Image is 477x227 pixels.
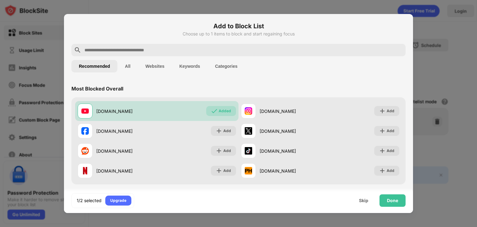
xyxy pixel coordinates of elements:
[260,108,320,114] div: [DOMAIN_NAME]
[223,128,231,134] div: Add
[81,107,89,115] img: favicons
[71,21,406,31] h6: Add to Block List
[74,46,81,54] img: search.svg
[172,60,207,72] button: Keywords
[245,147,252,155] img: favicons
[387,108,394,114] div: Add
[81,127,89,135] img: favicons
[71,60,117,72] button: Recommended
[81,147,89,155] img: favicons
[260,128,320,134] div: [DOMAIN_NAME]
[245,127,252,135] img: favicons
[71,31,406,36] div: Choose up to 1 items to block and start regaining focus
[77,197,102,204] div: 1/2 selected
[81,167,89,174] img: favicons
[110,197,126,204] div: Upgrade
[245,167,252,174] img: favicons
[359,198,368,203] div: Skip
[387,168,394,174] div: Add
[260,168,320,174] div: [DOMAIN_NAME]
[387,128,394,134] div: Add
[96,148,157,154] div: [DOMAIN_NAME]
[96,168,157,174] div: [DOMAIN_NAME]
[223,168,231,174] div: Add
[387,148,394,154] div: Add
[96,108,157,114] div: [DOMAIN_NAME]
[71,86,123,92] div: Most Blocked Overall
[117,60,138,72] button: All
[245,107,252,115] img: favicons
[207,60,245,72] button: Categories
[260,148,320,154] div: [DOMAIN_NAME]
[387,198,398,203] div: Done
[223,148,231,154] div: Add
[138,60,172,72] button: Websites
[219,108,231,114] div: Added
[96,128,157,134] div: [DOMAIN_NAME]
